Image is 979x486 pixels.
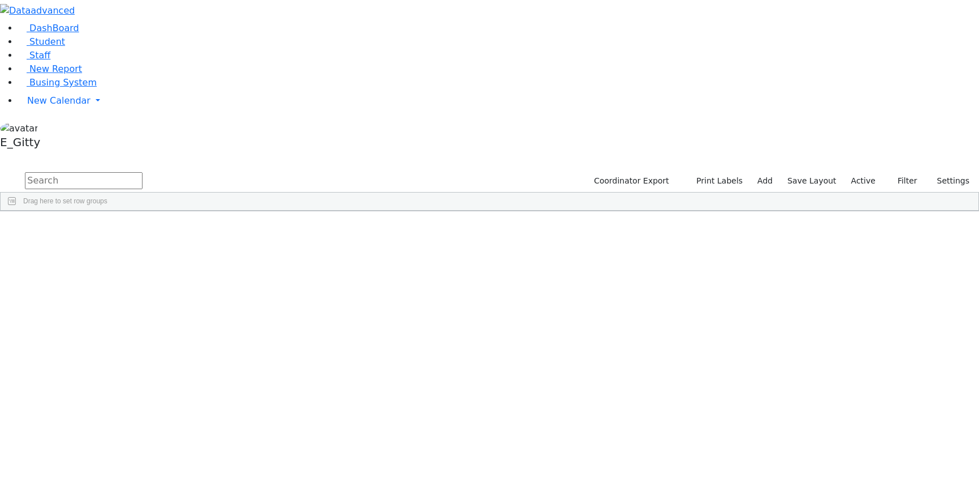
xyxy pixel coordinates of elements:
a: New Report [18,63,82,74]
span: Busing System [29,77,97,88]
span: Student [29,36,65,47]
button: Coordinator Export [586,172,674,190]
span: Drag here to set row groups [23,197,107,205]
span: New Report [29,63,82,74]
a: DashBoard [18,23,79,33]
span: DashBoard [29,23,79,33]
button: Save Layout [782,172,841,190]
input: Search [25,172,143,189]
span: Staff [29,50,50,61]
a: Add [752,172,778,190]
button: Settings [922,172,974,190]
button: Filter [883,172,922,190]
span: New Calendar [27,95,90,106]
button: Print Labels [683,172,748,190]
label: Active [846,172,881,190]
a: Staff [18,50,50,61]
a: Busing System [18,77,97,88]
a: Student [18,36,65,47]
a: New Calendar [18,89,979,112]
